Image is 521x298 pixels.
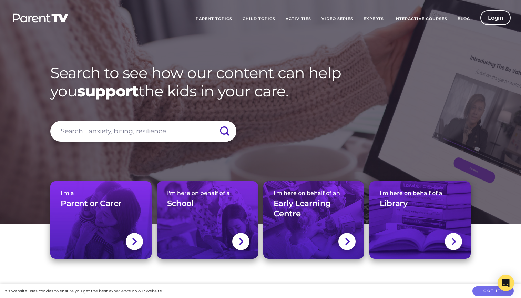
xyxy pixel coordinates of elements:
a: Parent Topics [191,10,237,28]
span: I'm here on behalf of an [274,190,354,196]
strong: support [77,82,139,100]
div: Open Intercom Messenger [498,275,514,291]
a: I'm aParent or Carer [50,181,152,259]
a: Blog [452,10,475,28]
a: Experts [358,10,389,28]
span: I'm here on behalf of a [167,190,248,196]
h3: School [167,198,194,209]
img: svg+xml;base64,PHN2ZyBlbmFibGUtYmFja2dyb3VuZD0ibmV3IDAgMCAxNC44IDI1LjciIHZpZXdCb3g9IjAgMCAxNC44ID... [238,237,243,246]
img: parenttv-logo-white.4c85aaf.svg [12,13,69,23]
a: I'm here on behalf of aLibrary [369,181,471,259]
a: I'm here on behalf of aSchool [157,181,258,259]
a: Video Series [316,10,358,28]
h1: Search to see how our content can help you the kids in your care. [50,64,471,100]
span: I'm a [61,190,141,196]
a: Login [480,10,511,25]
span: I'm here on behalf of a [380,190,460,196]
img: svg+xml;base64,PHN2ZyBlbmFibGUtYmFja2dyb3VuZD0ibmV3IDAgMCAxNC44IDI1LjciIHZpZXdCb3g9IjAgMCAxNC44ID... [451,237,456,246]
a: I'm here on behalf of anEarly Learning Centre [263,181,365,259]
a: Interactive Courses [389,10,452,28]
h3: Early Learning Centre [274,198,354,219]
a: Child Topics [237,10,280,28]
div: This website uses cookies to ensure you get the best experience on our website. [2,288,163,295]
img: svg+xml;base64,PHN2ZyBlbmFibGUtYmFja2dyb3VuZD0ibmV3IDAgMCAxNC44IDI1LjciIHZpZXdCb3g9IjAgMCAxNC44ID... [132,237,137,246]
button: Got it! [472,286,514,296]
a: Activities [280,10,316,28]
h3: Library [380,198,407,209]
input: Search... anxiety, biting, resilience [50,121,236,142]
h3: Parent or Carer [61,198,122,209]
img: svg+xml;base64,PHN2ZyBlbmFibGUtYmFja2dyb3VuZD0ibmV3IDAgMCAxNC44IDI1LjciIHZpZXdCb3g9IjAgMCAxNC44ID... [345,237,350,246]
input: Submit [212,121,236,142]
